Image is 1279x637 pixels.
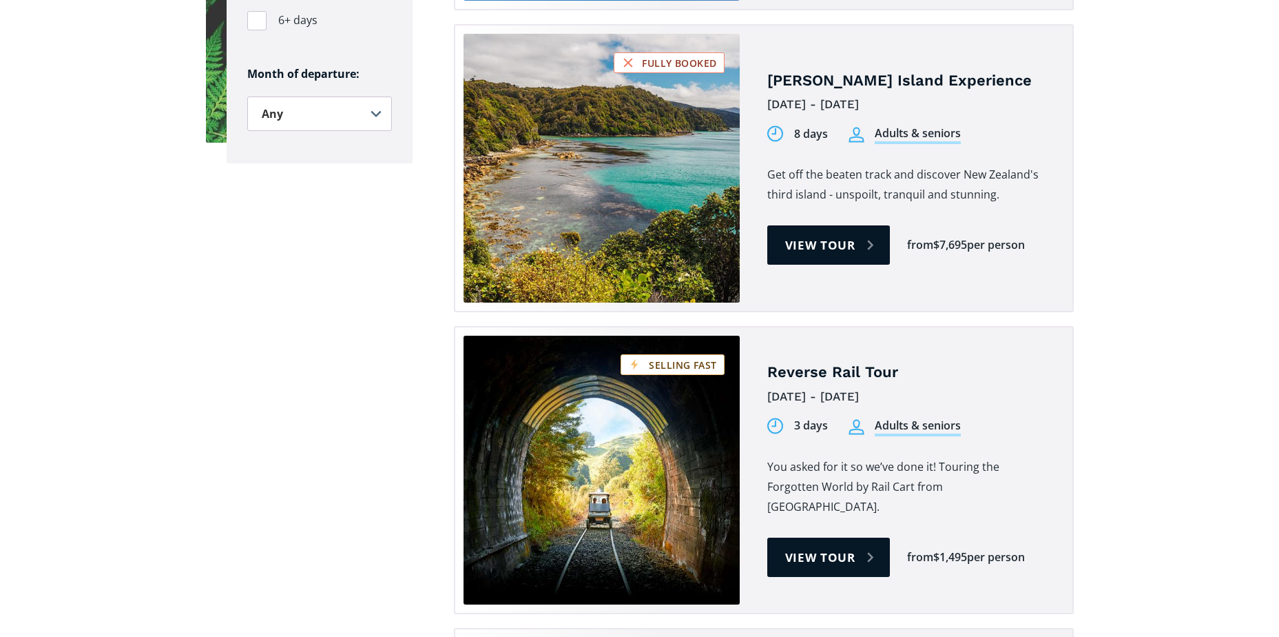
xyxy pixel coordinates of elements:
span: 6+ days [278,11,318,30]
div: [DATE] - [DATE] [767,94,1052,115]
p: Get off the beaten track and discover New Zealand's third island - unspoilt, tranquil and stunning. [767,165,1052,205]
div: $7,695 [933,237,967,253]
h4: Reverse Rail Tour [767,363,1052,383]
div: per person [967,549,1025,565]
div: days [803,418,828,434]
div: Adults & seniors [875,418,961,436]
a: View tour [767,538,891,577]
div: [DATE] - [DATE] [767,386,1052,407]
div: per person [967,237,1025,253]
a: View tour [767,225,891,265]
p: You asked for it so we’ve done it! Touring the Forgotten World by Rail Cart from [GEOGRAPHIC_DATA]. [767,457,1052,517]
h4: [PERSON_NAME] Island Experience [767,71,1052,91]
div: 3 [794,418,800,434]
div: from [907,237,933,253]
div: Adults & seniors [875,125,961,144]
div: 8 [794,126,800,142]
div: $1,495 [933,549,967,565]
div: from [907,549,933,565]
h6: Month of departure: [247,67,392,81]
div: days [803,126,828,142]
